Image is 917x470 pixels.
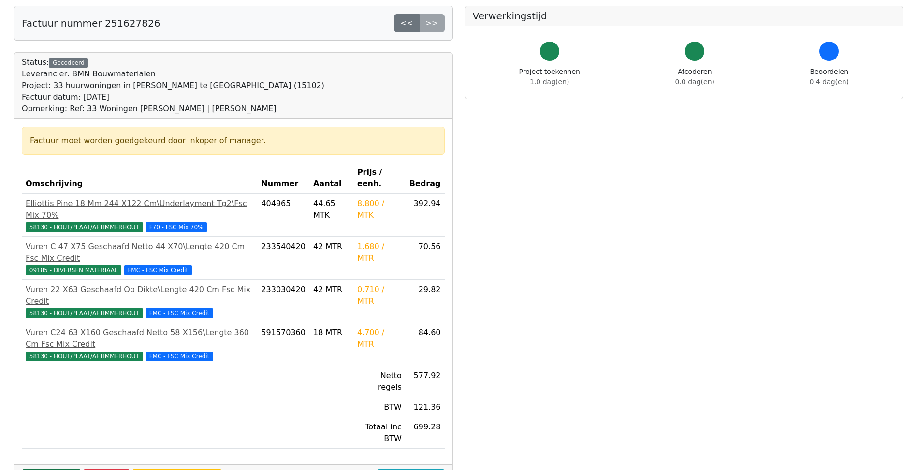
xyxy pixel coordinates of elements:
[124,265,192,275] span: FMC - FSC Mix Credit
[22,162,257,194] th: Omschrijving
[26,284,253,319] a: Vuren 22 X63 Geschaafd Op Dikte\Lengte 420 Cm Fsc Mix Credit58130 - HOUT/PLAAT/AFTIMMERHOUT FMC -...
[26,241,253,276] a: Vuren C 47 X75 Geschaafd Netto 44 X70\Lengte 420 Cm Fsc Mix Credit09185 - DIVERSEN MATERIAAL FMC ...
[313,327,349,338] div: 18 MTR
[309,162,353,194] th: Aantal
[22,103,324,115] div: Opmerking: Ref: 33 Woningen [PERSON_NAME] | [PERSON_NAME]
[357,284,402,307] div: 0.710 / MTR
[22,57,324,115] div: Status:
[22,17,160,29] h5: Factuur nummer 251627826
[22,68,324,80] div: Leverancier: BMN Bouwmaterialen
[26,352,143,361] span: 58130 - HOUT/PLAAT/AFTIMMERHOUT
[406,194,445,237] td: 392.94
[406,323,445,366] td: 84.60
[519,67,580,87] div: Project toekennen
[530,78,569,86] span: 1.0 dag(en)
[146,352,213,361] span: FMC - FSC Mix Credit
[146,222,207,232] span: F70 - FSC Mix 70%
[22,91,324,103] div: Factuur datum: [DATE]
[26,327,253,362] a: Vuren C24 63 X160 Geschaafd Netto 58 X156\Lengte 360 Cm Fsc Mix Credit58130 - HOUT/PLAAT/AFTIMMER...
[357,198,402,221] div: 8.800 / MTK
[257,323,309,366] td: 591570360
[22,80,324,91] div: Project: 33 huurwoningen in [PERSON_NAME] te [GEOGRAPHIC_DATA] (15102)
[353,397,406,417] td: BTW
[257,237,309,280] td: 233540420
[146,308,213,318] span: FMC - FSC Mix Credit
[810,78,849,86] span: 0.4 dag(en)
[406,366,445,397] td: 577.92
[353,417,406,449] td: Totaal inc BTW
[810,67,849,87] div: Beoordelen
[26,265,121,275] span: 09185 - DIVERSEN MATERIAAL
[26,308,143,318] span: 58130 - HOUT/PLAAT/AFTIMMERHOUT
[394,14,420,32] a: <<
[313,241,349,252] div: 42 MTR
[675,78,714,86] span: 0.0 dag(en)
[313,284,349,295] div: 42 MTR
[49,58,88,68] div: Gecodeerd
[26,222,143,232] span: 58130 - HOUT/PLAAT/AFTIMMERHOUT
[353,366,406,397] td: Netto regels
[26,198,253,233] a: Elliottis Pine 18 Mm 244 X122 Cm\Underlayment Tg2\Fsc Mix 70%58130 - HOUT/PLAAT/AFTIMMERHOUT F70 ...
[406,397,445,417] td: 121.36
[473,10,896,22] h5: Verwerkingstijd
[257,280,309,323] td: 233030420
[26,198,253,221] div: Elliottis Pine 18 Mm 244 X122 Cm\Underlayment Tg2\Fsc Mix 70%
[675,67,714,87] div: Afcoderen
[257,162,309,194] th: Nummer
[26,327,253,350] div: Vuren C24 63 X160 Geschaafd Netto 58 X156\Lengte 360 Cm Fsc Mix Credit
[406,280,445,323] td: 29.82
[26,241,253,264] div: Vuren C 47 X75 Geschaafd Netto 44 X70\Lengte 420 Cm Fsc Mix Credit
[406,162,445,194] th: Bedrag
[353,162,406,194] th: Prijs / eenh.
[30,135,437,147] div: Factuur moet worden goedgekeurd door inkoper of manager.
[406,237,445,280] td: 70.56
[26,284,253,307] div: Vuren 22 X63 Geschaafd Op Dikte\Lengte 420 Cm Fsc Mix Credit
[313,198,349,221] div: 44.65 MTK
[357,327,402,350] div: 4.700 / MTR
[406,417,445,449] td: 699.28
[257,194,309,237] td: 404965
[357,241,402,264] div: 1.680 / MTR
